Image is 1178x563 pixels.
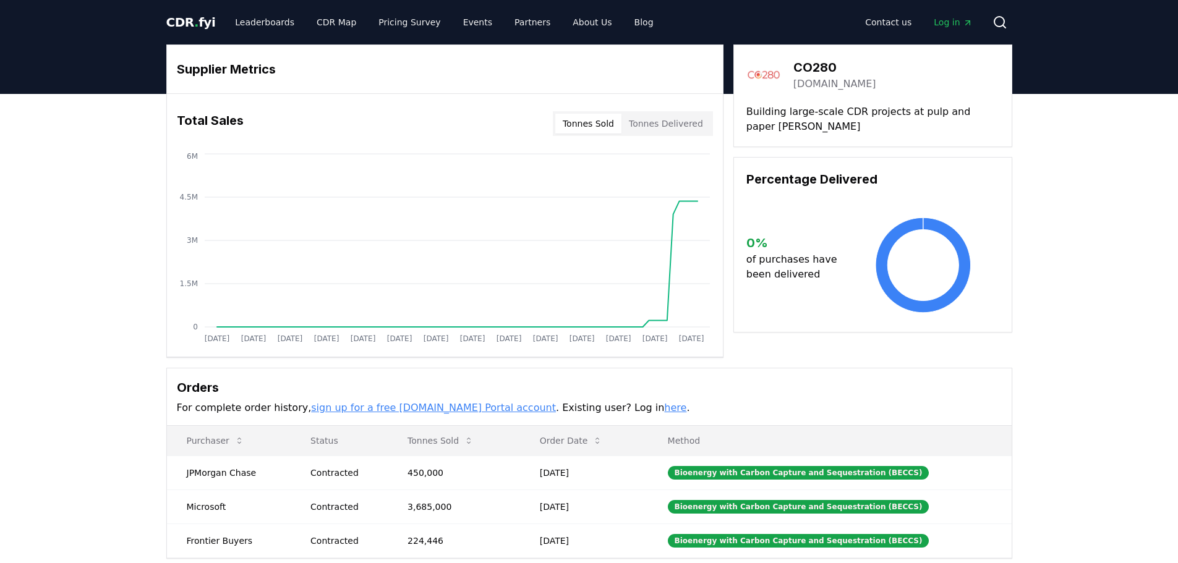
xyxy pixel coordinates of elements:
[204,334,229,343] tspan: [DATE]
[177,60,713,78] h3: Supplier Metrics
[307,11,366,33] a: CDR Map
[314,334,339,343] tspan: [DATE]
[605,334,631,343] tspan: [DATE]
[746,104,999,134] p: Building large-scale CDR projects at pulp and paper [PERSON_NAME]
[520,489,648,523] td: [DATE]
[225,11,304,33] a: Leaderboards
[310,535,378,547] div: Contracted
[241,334,266,343] tspan: [DATE]
[496,334,521,343] tspan: [DATE]
[179,279,197,288] tspan: 1.5M
[793,77,876,91] a: [DOMAIN_NAME]
[310,501,378,513] div: Contracted
[310,467,378,479] div: Contracted
[625,11,664,33] a: Blog
[746,57,781,92] img: CO280-logo
[555,114,621,133] button: Tonnes Sold
[388,489,520,523] td: 3,685,000
[166,15,216,30] span: CDR fyi
[924,11,982,33] a: Log in
[563,11,621,33] a: About Us
[177,428,254,453] button: Purchaser
[569,334,594,343] tspan: [DATE]
[459,334,485,343] tspan: [DATE]
[642,334,667,343] tspan: [DATE]
[167,489,291,523] td: Microsoft
[532,334,558,343] tspan: [DATE]
[301,434,378,447] p: Status
[187,152,198,161] tspan: 6M
[746,170,999,188] h3: Percentage Delivered
[167,455,291,489] td: JPMorgan Chase
[520,523,648,557] td: [DATE]
[194,15,198,30] span: .
[855,11,921,33] a: Contact us
[668,466,929,480] div: Bioenergy with Carbon Capture and Sequestration (BECCS)
[668,500,929,514] div: Bioenergy with Carbon Capture and Sequestration (BECCS)
[193,323,198,331] tspan: 0
[746,234,847,252] h3: 0 %
[167,523,291,557] td: Frontier Buyers
[179,193,197,201] tspan: 4.5M
[746,252,847,282] p: of purchases have been delivered
[277,334,302,343] tspan: [DATE]
[934,16,972,28] span: Log in
[350,334,375,343] tspan: [DATE]
[177,111,244,136] h3: Total Sales
[505,11,560,33] a: Partners
[386,334,412,343] tspan: [DATE]
[388,455,520,489] td: 450,000
[187,236,198,245] tspan: 3M
[398,428,484,453] button: Tonnes Sold
[311,402,556,413] a: sign up for a free [DOMAIN_NAME] Portal account
[664,402,686,413] a: here
[658,434,1002,447] p: Method
[453,11,502,33] a: Events
[369,11,450,33] a: Pricing Survey
[520,455,648,489] td: [DATE]
[678,334,704,343] tspan: [DATE]
[166,14,216,31] a: CDR.fyi
[621,114,711,133] button: Tonnes Delivered
[388,523,520,557] td: 224,446
[423,334,448,343] tspan: [DATE]
[855,11,982,33] nav: Main
[530,428,613,453] button: Order Date
[668,534,929,548] div: Bioenergy with Carbon Capture and Sequestration (BECCS)
[793,58,876,77] h3: CO280
[177,400,1002,415] p: For complete order history, . Existing user? Log in .
[177,378,1002,397] h3: Orders
[225,11,663,33] nav: Main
